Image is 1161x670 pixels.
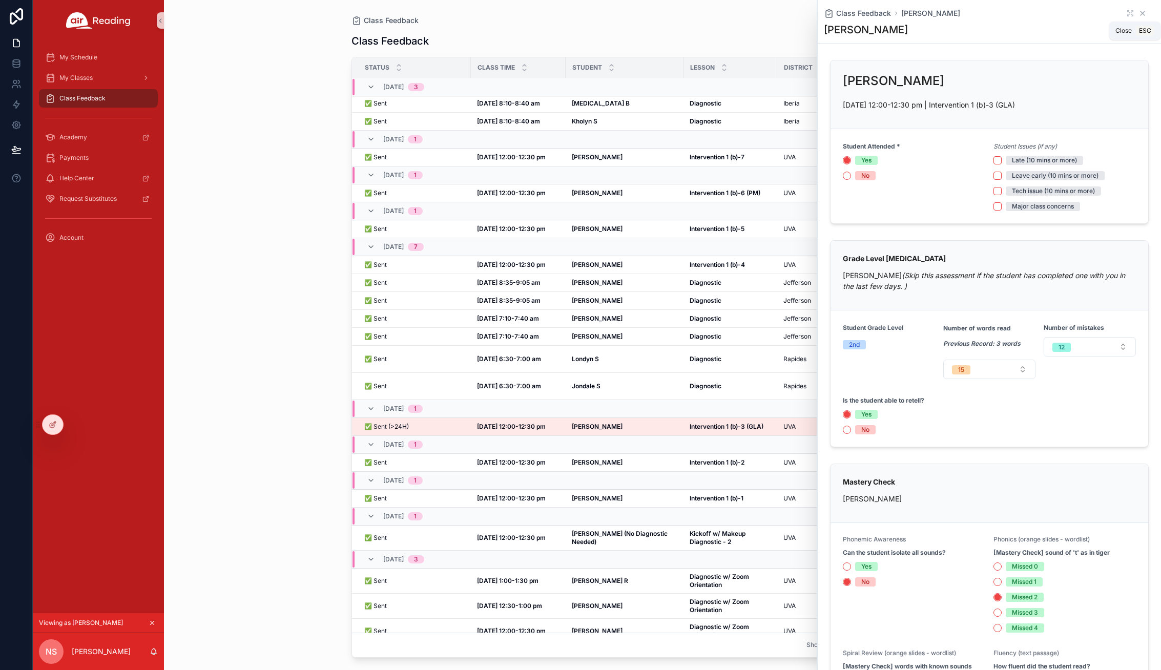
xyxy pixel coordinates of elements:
span: Esc [1137,27,1153,35]
span: Spiral Review (orange slides - wordlist) [843,649,956,657]
div: 3 [414,82,418,91]
a: [DATE] 8:10-8:40 am [477,117,559,125]
span: [DATE] [383,171,404,179]
span: [DATE] [383,405,404,413]
strong: [PERSON_NAME] [572,315,623,322]
span: [DATE] [383,441,404,449]
span: ✅ Sent [364,382,387,390]
strong: [DATE] 1:00-1:30 pm [477,577,538,584]
p: [PERSON_NAME] [72,646,131,657]
span: Close [1115,27,1132,35]
strong: [PERSON_NAME] [572,332,623,340]
span: Student [572,64,602,72]
span: Rapides [783,382,806,390]
strong: [PERSON_NAME] R [572,577,628,584]
strong: Intervention 1 (b)-2 [690,458,744,466]
a: ✅ Sent [364,355,465,363]
span: UVA [783,602,796,610]
strong: [Mastery Check] sound of 't' as in tiger [993,549,1110,557]
strong: [PERSON_NAME] (No Diagnostic Needed) [572,530,669,546]
a: Jefferson [783,279,865,287]
a: Intervention 1 (b)-3 (GLA) [690,423,771,431]
p: [PERSON_NAME] [843,270,1136,291]
a: Class Feedback [39,89,158,108]
span: [DATE] [383,135,404,143]
span: Rapides [783,355,806,363]
strong: Diagnostic [690,99,721,107]
a: ✅ Sent [364,279,465,287]
strong: [PERSON_NAME] [572,458,623,466]
a: [PERSON_NAME] [572,627,677,635]
span: Jefferson [783,332,811,341]
a: [DATE] 8:35-9:05 am [477,279,559,287]
a: ✅ Sent [364,261,465,269]
a: ✅ Sent [364,458,465,467]
a: [DATE] 6:30-7:00 am [477,355,559,363]
span: ✅ Sent [364,355,387,363]
div: Late (10 mins or more) [1012,156,1077,165]
a: Intervention 1 (b)-1 [690,494,771,502]
a: Jefferson [783,297,865,305]
a: Help Center [39,169,158,187]
span: Lesson [690,64,715,72]
div: 1 [414,171,417,179]
span: Iberia [783,117,800,125]
strong: [PERSON_NAME] [572,297,623,304]
a: ✅ Sent [364,382,465,390]
a: Diagnostic [690,355,771,363]
a: Diagnostic [690,117,771,125]
span: UVA [783,534,796,542]
a: [DATE] 8:10-8:40 am [477,99,559,108]
span: ✅ Sent [364,279,387,287]
strong: [DATE] 6:30-7:00 am [477,355,541,363]
div: Tech issue (10 mins or more) [1012,186,1095,196]
span: Request Substitutes [59,195,117,203]
a: [PERSON_NAME] [572,423,677,431]
a: Diagnostic [690,382,771,390]
strong: Intervention 1 (b)-7 [690,153,744,161]
a: UVA [783,261,865,269]
strong: Diagnostic [690,117,721,125]
span: Phonics (orange slides - wordlist) [993,535,1090,543]
strong: Diagnostic [690,382,721,390]
strong: Kickoff w/ Makeup Diagnostic - 2 [690,530,747,546]
a: [DATE] 7:10-7:40 am [477,315,559,323]
a: UVA [783,602,865,610]
span: [DATE] [383,82,404,91]
strong: Grade Level [MEDICAL_DATA] [843,254,946,263]
strong: Diagnostic [690,297,721,304]
h2: [PERSON_NAME] [843,73,944,89]
a: [PERSON_NAME] [572,153,677,161]
span: UVA [783,189,796,197]
span: Class Feedback [836,8,891,18]
a: Londyn S [572,355,677,363]
strong: [DATE] 7:10-7:40 am [477,315,539,322]
span: ✅ Sent [364,494,387,502]
a: UVA [783,577,865,585]
strong: [PERSON_NAME] [572,279,623,286]
div: Major class concerns [1012,202,1074,211]
strong: Diagnostic [690,315,721,322]
strong: [DATE] 12:30-1:00 pm [477,602,542,610]
a: ✅ Sent [364,627,465,635]
a: [DATE] 1:00-1:30 pm [477,577,559,585]
a: [DATE] 6:30-7:00 am [477,382,559,390]
div: 1 [414,512,417,520]
span: Help Center [59,174,94,182]
div: No [861,577,869,587]
strong: Diagnostic w/ Zoom Orientation [690,598,751,614]
div: scrollable content [33,41,164,260]
div: No [861,425,869,434]
strong: [PERSON_NAME] [572,189,623,197]
a: Class Feedback [351,15,419,26]
a: [PERSON_NAME] [572,261,677,269]
a: [DATE] 12:00-12:30 pm [477,225,559,233]
strong: [DATE] 12:00-12:30 pm [477,458,546,466]
strong: [PERSON_NAME] [572,261,623,268]
a: Intervention 1 (b)-4 [690,261,771,269]
p: [DATE] 12:00-12:30 pm | Intervention 1 (b)-3 (GLA) [843,99,1136,110]
div: No [861,171,869,180]
strong: [PERSON_NAME] [572,225,623,233]
div: Missed 2 [1012,593,1038,602]
div: Leave early (10 mins or more) [1012,171,1098,180]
